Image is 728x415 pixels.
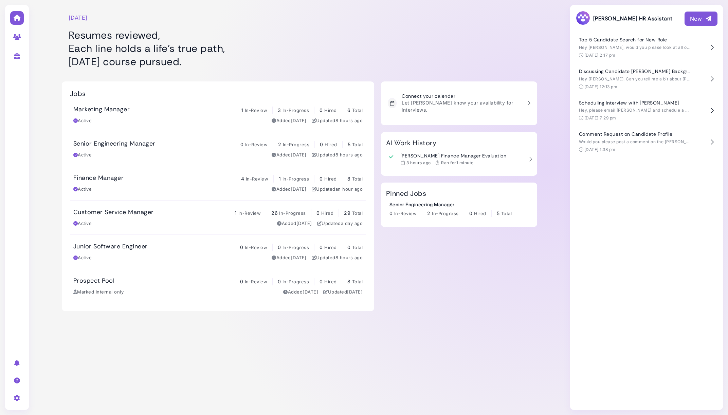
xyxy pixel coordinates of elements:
span: Total [352,108,363,113]
div: Added [283,289,318,296]
span: 2 [278,142,281,147]
span: Total [352,176,363,182]
span: In-Progress [432,211,458,216]
a: Prospect Pool 0 In-Review 0 In-Progress 0 Hired 8 Total Marked internal only Added[DATE] Updated[... [70,269,366,303]
span: 0 [389,210,393,216]
h4: Discussing Candidate [PERSON_NAME] Background [579,69,691,74]
span: Hired [325,142,337,147]
h1: Resumes reviewed, Each line holds a life’s true path, [DATE] course pursued. [69,29,367,68]
button: New [685,12,717,26]
span: 1 [241,107,243,113]
span: Hired [324,176,336,182]
time: Sep 05, 2025 [335,118,363,123]
span: Total [352,210,363,216]
div: Added [272,117,307,124]
span: 6 [347,107,350,113]
span: 0 [320,244,323,250]
div: Updated [312,254,363,261]
div: Updated [317,220,363,227]
h4: Top 5 Candidate Search for New Role [579,37,691,43]
span: Total [352,245,363,250]
a: Senior Engineering Manager 0 In-Review 2 In-Progress 0 Hired 5 Total [389,201,512,217]
div: Added [272,254,307,261]
time: Sep 03, 2025 [347,289,363,295]
span: 4 [241,176,244,182]
span: 5 [348,142,350,147]
time: [DATE] [69,14,88,22]
a: Customer Service Manager 1 In-Review 26 In-Progress 0 Hired 29 Total Active Added[DATE] Updateda ... [70,201,366,234]
h3: [PERSON_NAME] HR Assistant [576,11,672,26]
span: In-Review [246,176,268,182]
div: Active [73,220,92,227]
span: 0 [347,244,350,250]
span: 3 [278,107,281,113]
div: Active [73,186,92,193]
a: Finance Manager 4 In-Review 1 In-Progress 0 Hired 8 Total Active Added[DATE] Updatedan hour ago [70,166,366,200]
h3: Connect your calendar [402,93,522,99]
span: 2 [427,210,430,216]
div: Updated [312,152,363,158]
button: Top 5 Candidate Search for New Role Hey [PERSON_NAME], would you please look at all of our existi... [576,32,717,63]
div: Added [272,152,307,158]
h3: Customer Service Manager [73,209,154,216]
h2: Pinned Jobs [386,189,426,197]
span: In-Progress [279,210,306,216]
h3: [PERSON_NAME] Finance Manager Evaluation [400,153,506,159]
span: In-Review [245,108,267,113]
time: Sep 05, 2025 [335,152,363,157]
span: 0 [240,244,243,250]
div: Marked internal only [73,289,124,296]
span: In-Progress [283,245,309,250]
h3: Junior Software Engineer [73,243,148,250]
span: In-Progress [283,108,309,113]
div: Active [73,117,92,124]
div: Senior Engineering Manager [389,201,512,208]
span: Hired [474,211,486,216]
span: In-Review [245,142,268,147]
span: 0 [320,279,323,284]
time: Sep 03, 2025 [291,118,307,123]
a: Marketing Manager 1 In-Review 3 In-Progress 0 Hired 6 Total Active Added[DATE] Updated8 hours ago [70,98,366,132]
span: In-Review [238,210,261,216]
span: In-Review [245,279,267,284]
div: Updated [312,186,363,193]
span: 0 [469,210,472,216]
time: Sep 03, 2025 [291,255,307,260]
span: Hired [324,108,336,113]
time: [DATE] 1:38 pm [584,147,616,152]
span: 5 [497,210,499,216]
span: Total [352,142,363,147]
time: Sep 05, 2025 [406,160,431,165]
span: 0 [320,176,323,182]
h3: Finance Manager [73,174,124,182]
span: In-Review [245,245,267,250]
span: Ran for 1 minute [441,160,473,165]
div: Added [277,220,312,227]
span: 0 [320,107,323,113]
span: 0 [320,142,323,147]
h2: AI Work History [386,139,436,147]
span: 8 [347,279,350,284]
time: Sep 03, 2025 [303,289,318,295]
button: Scheduling Interview with [PERSON_NAME] Hey, please email [PERSON_NAME] and schedule a 30 min int... [576,95,717,127]
div: Updated [312,117,363,124]
h4: Scheduling Interview with [PERSON_NAME] [579,100,691,106]
div: Added [272,186,307,193]
span: 26 [271,210,278,216]
h3: Marketing Manager [73,106,130,113]
h3: Prospect Pool [73,277,114,285]
div: Active [73,152,92,158]
h3: Senior Engineering Manager [73,140,155,148]
span: Total [501,211,512,216]
a: Junior Software Engineer 0 In-Review 0 In-Progress 0 Hired 0 Total Active Added[DATE] Updated8 ho... [70,235,366,269]
span: 0 [278,279,281,284]
time: [DATE] 2:17 pm [584,53,616,58]
span: 0 [240,142,243,147]
span: 29 [344,210,350,216]
time: Sep 05, 2025 [335,255,363,260]
time: [DATE] 7:29 pm [584,115,616,120]
time: Sep 04, 2025 [341,221,363,226]
time: Sep 03, 2025 [291,152,307,157]
time: Sep 03, 2025 [291,186,307,192]
time: Sep 03, 2025 [296,221,312,226]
